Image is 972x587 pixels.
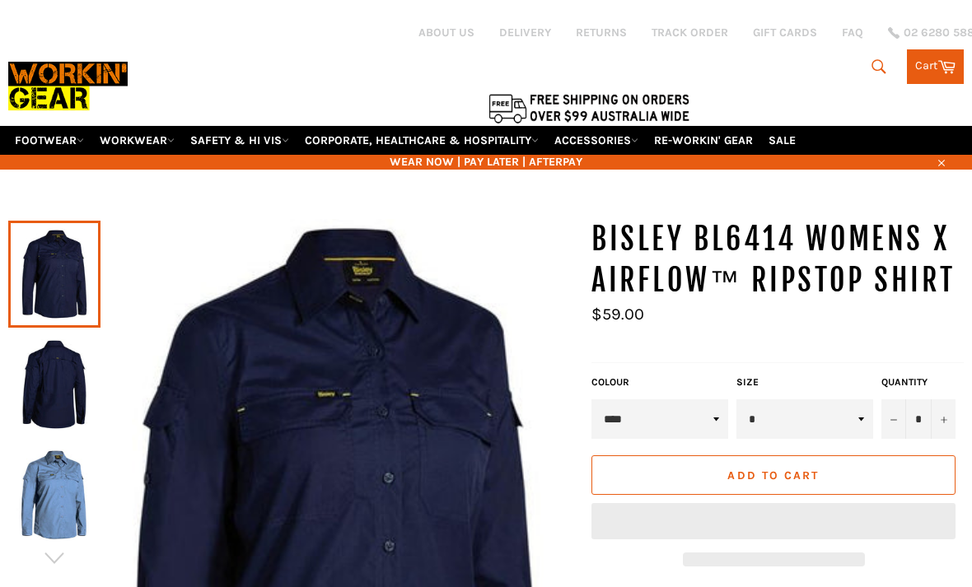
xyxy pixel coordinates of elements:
a: TRACK ORDER [652,25,728,40]
img: BISLEY BL6414 Womens X Airflow™ Ripstop Shirt - Workin Gear [16,339,92,430]
img: Workin Gear leaders in Workwear, Safety Boots, PPE, Uniforms. Australia's No.1 in Workwear [8,54,128,119]
a: SALE [762,126,802,155]
a: RE-WORKIN' GEAR [647,126,759,155]
label: Size [736,375,873,389]
a: FOOTWEAR [8,126,91,155]
a: ABOUT US [418,25,474,40]
a: GIFT CARDS [753,25,817,40]
img: BISLEY BL6414 Womens X Airflow™ Ripstop Shirt - Workin Gear [16,450,92,540]
span: Add to Cart [727,468,819,482]
span: $59.00 [591,305,644,324]
a: ACCESSORIES [548,126,645,155]
label: Quantity [881,375,956,389]
label: COLOUR [591,375,728,389]
a: RETURNS [576,25,627,40]
h1: BISLEY BL6414 Womens X Airflow™ Ripstop Shirt [591,219,964,300]
a: WORKWEAR [93,126,181,155]
a: Cart [907,49,964,84]
button: Add to Cart [591,455,956,495]
button: Increase item quantity by one [931,399,956,439]
img: Flat $9.95 shipping Australia wide [486,91,692,125]
span: WEAR NOW | PAY LATER | AFTERPAY [8,154,964,170]
a: CORPORATE, HEALTHCARE & HOSPITALITY [298,126,545,155]
a: FAQ [842,25,863,40]
button: Reduce item quantity by one [881,399,906,439]
a: DELIVERY [499,25,551,40]
a: SAFETY & HI VIS [184,126,296,155]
